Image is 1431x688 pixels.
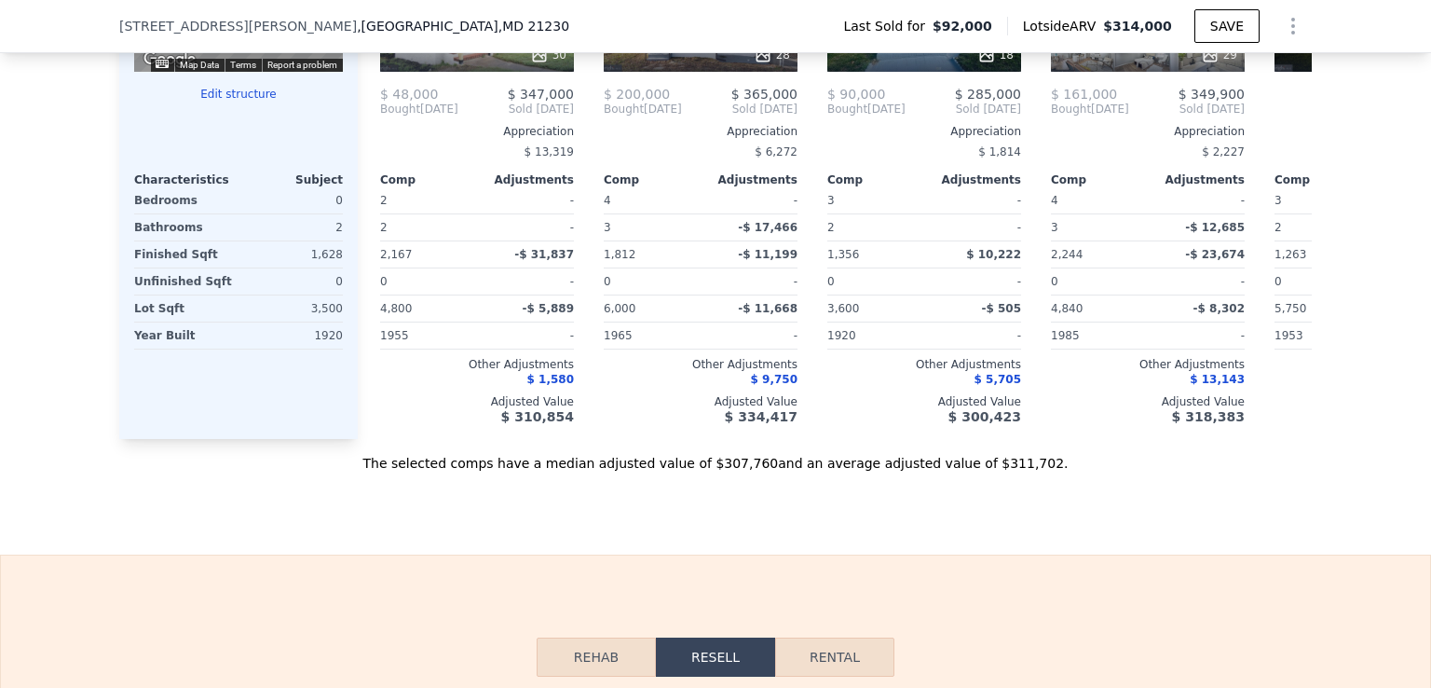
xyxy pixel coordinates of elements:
span: $ 1,580 [527,373,574,386]
span: $92,000 [933,17,992,35]
div: Adjustments [477,172,574,187]
span: -$ 23,674 [1185,248,1245,261]
div: - [928,268,1021,295]
span: $314,000 [1103,19,1172,34]
div: The selected comps have a median adjusted value of $307,760 and an average adjusted value of $311... [119,439,1312,473]
span: $ 349,900 [1179,87,1245,102]
span: Sold [DATE] [458,102,574,117]
div: 3 [1051,214,1144,241]
div: Adjustments [701,172,797,187]
span: , [GEOGRAPHIC_DATA] [357,17,569,35]
div: [DATE] [380,102,458,117]
div: Other Adjustments [1051,357,1245,372]
span: Bought [1051,102,1091,117]
button: Rental [775,638,894,677]
span: $ 365,000 [731,87,797,102]
div: - [928,187,1021,213]
span: 2,167 [380,248,412,261]
span: -$ 5,889 [523,302,574,315]
span: 0 [827,275,835,288]
span: $ 2,227 [1202,145,1245,158]
div: 0 [242,187,343,213]
span: $ 48,000 [380,87,438,102]
div: Lot Sqft [134,296,235,322]
span: -$ 12,685 [1185,221,1245,234]
span: $ 318,383 [1172,409,1245,424]
span: $ 334,417 [725,409,797,424]
div: Adjustments [1148,172,1245,187]
span: $ 9,750 [751,373,797,386]
div: 1920 [827,323,920,349]
div: - [704,268,797,295]
div: 2 [242,214,343,241]
span: 4,840 [1051,302,1083,315]
div: - [1152,323,1245,349]
div: Other Adjustments [604,357,797,372]
span: 4,800 [380,302,412,315]
span: -$ 8,302 [1193,302,1245,315]
div: - [704,187,797,213]
span: $ 10,222 [966,248,1021,261]
div: 2 [380,214,473,241]
div: 29 [1201,46,1237,64]
div: Comp [1051,172,1148,187]
span: $ 310,854 [501,409,574,424]
span: [STREET_ADDRESS][PERSON_NAME] [119,17,357,35]
button: Keyboard shortcuts [156,60,169,68]
div: Adjusted Value [827,394,1021,409]
span: $ 13,143 [1190,373,1245,386]
div: Appreciation [380,124,574,139]
span: Last Sold for [843,17,933,35]
div: Adjusted Value [380,394,574,409]
span: -$ 505 [981,302,1021,315]
div: - [928,323,1021,349]
span: -$ 11,668 [738,302,797,315]
div: 1,628 [242,241,343,268]
div: 1920 [242,323,343,349]
div: Other Adjustments [827,357,1021,372]
span: 4 [1051,194,1058,207]
span: 4 [604,194,611,207]
button: Rehab [537,638,656,677]
div: - [481,214,574,241]
div: 2 [827,214,920,241]
a: Report a problem [267,60,337,70]
div: 3 [604,214,697,241]
button: Edit structure [134,87,343,102]
a: Open this area in Google Maps (opens a new window) [139,48,200,72]
span: 6,000 [604,302,635,315]
span: Sold [DATE] [906,102,1021,117]
div: Bedrooms [134,187,235,213]
div: Unfinished Sqft [134,268,235,295]
div: [DATE] [1051,102,1129,117]
span: $ 347,000 [508,87,574,102]
div: Subject [238,172,343,187]
span: 0 [1274,275,1282,288]
span: $ 200,000 [604,87,670,102]
div: - [481,268,574,295]
div: 1955 [380,323,473,349]
div: - [1152,187,1245,213]
div: 3,500 [242,296,343,322]
div: - [1152,268,1245,295]
div: Bathrooms [134,214,235,241]
div: Comp [827,172,924,187]
div: 30 [530,46,566,64]
div: 1985 [1051,323,1144,349]
div: Adjustments [924,172,1021,187]
span: $ 285,000 [955,87,1021,102]
button: Resell [656,638,775,677]
span: Bought [604,102,644,117]
div: Comp [1274,172,1371,187]
span: 3 [1274,194,1282,207]
div: Appreciation [827,124,1021,139]
a: Terms (opens in new tab) [230,60,256,70]
span: Bought [827,102,867,117]
span: 1,356 [827,248,859,261]
span: , MD 21230 [498,19,569,34]
span: 0 [1051,275,1058,288]
span: Sold [DATE] [682,102,797,117]
span: $ 6,272 [755,145,797,158]
div: Appreciation [604,124,797,139]
span: -$ 11,199 [738,248,797,261]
